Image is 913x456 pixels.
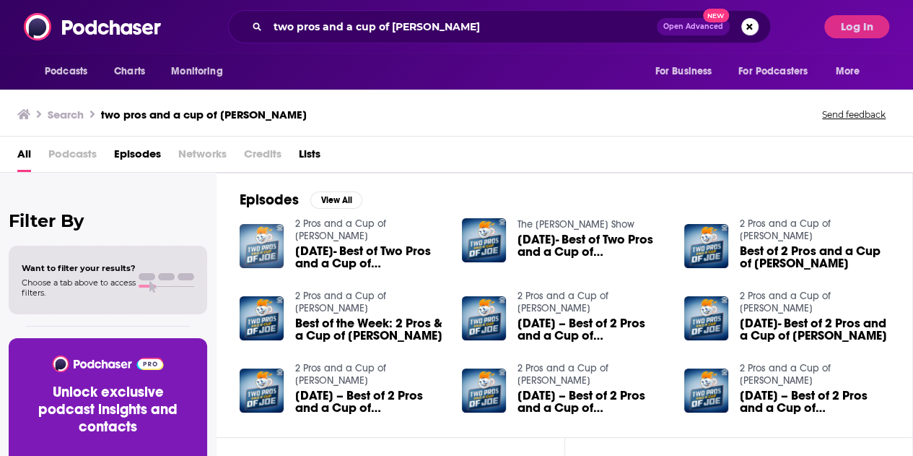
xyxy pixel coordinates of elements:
button: Log In [824,15,889,38]
a: 2 Pros and a Cup of Joe [517,362,608,387]
button: open menu [729,58,829,85]
a: The Dan Patrick Show [517,218,634,231]
button: open menu [35,58,106,85]
button: open menu [645,58,730,85]
a: 06/12/2023- Best of Two Pros and a Cup of Joe [295,245,445,270]
h2: Episodes [240,191,299,209]
img: 06/12/2023- Best of Two Pros and a Cup of Joe [240,224,284,268]
a: 06/12/2023- Best of Two Pros and a Cup of Joe [517,233,667,258]
a: 02/27/2024 – Best of 2 Pros and a Cup of Joe [740,390,889,414]
a: Charts [105,58,154,85]
a: Episodes [114,142,161,172]
a: All [17,142,31,172]
button: open menu [826,58,878,85]
img: 02/27/2024 – Best of 2 Pros and a Cup of Joe [684,369,728,413]
span: Monitoring [171,61,222,82]
a: Best of 2 Pros and a Cup of Joe [740,245,889,270]
button: View All [310,192,362,209]
span: Charts [114,61,145,82]
span: New [703,9,729,22]
img: 11/14/2023 – Best of 2 Pros and a Cup of Joe [240,369,284,413]
img: Best of 2 Pros and a Cup of Joe [684,224,728,268]
span: [DATE] – Best of 2 Pros and a Cup of [PERSON_NAME] [517,317,667,342]
span: [DATE]- Best of 2 Pros and a Cup of [PERSON_NAME] [740,317,889,342]
a: 2 Pros and a Cup of Joe [295,290,386,314]
a: 2 Pros and a Cup of Joe [740,218,831,242]
a: EpisodesView All [240,191,362,209]
div: Search podcasts, credits, & more... [228,10,771,43]
h2: Filter By [9,210,207,231]
img: Podchaser - Follow, Share and Rate Podcasts [51,356,165,372]
span: Choose a tab above to access filters. [22,278,136,298]
img: 05/10/2024 – Best of 2 Pros and a Cup of Joe [462,296,506,340]
span: Open Advanced [663,23,723,30]
span: Credits [244,142,281,172]
a: 2 Pros and a Cup of Joe [295,362,386,387]
img: 01/04/2024 – Best of 2 Pros and a Cup of Joe [462,369,506,413]
a: 2 Pros and a Cup of Joe [740,290,831,314]
button: open menu [161,58,241,85]
img: 06/26/2023- Best of 2 Pros and a Cup of Joe [684,296,728,340]
a: 05/10/2024 – Best of 2 Pros and a Cup of Joe [517,317,667,342]
button: Send feedback [818,108,890,121]
a: 2 Pros and a Cup of Joe [740,362,831,387]
img: 06/12/2023- Best of Two Pros and a Cup of Joe [462,218,506,262]
span: Best of 2 Pros and a Cup of [PERSON_NAME] [740,245,889,270]
span: Want to filter your results? [22,263,136,273]
a: 06/26/2023- Best of 2 Pros and a Cup of Joe [740,317,889,342]
input: Search podcasts, credits, & more... [268,15,657,38]
span: Podcasts [48,142,97,172]
span: [DATE]- Best of Two Pros and a Cup of [PERSON_NAME] [295,245,445,270]
span: More [836,61,860,82]
span: [DATE] – Best of 2 Pros and a Cup of [PERSON_NAME] [517,390,667,414]
span: Networks [178,142,227,172]
a: Lists [299,142,320,172]
a: 01/04/2024 – Best of 2 Pros and a Cup of Joe [517,390,667,414]
img: Podchaser - Follow, Share and Rate Podcasts [24,13,162,40]
span: Best of the Week: 2 Pros & a Cup of [PERSON_NAME] [295,317,445,342]
span: For Business [655,61,712,82]
span: [DATE] – Best of 2 Pros and a Cup of [PERSON_NAME] [740,390,889,414]
a: Best of the Week: 2 Pros & a Cup of Joe [295,317,445,342]
a: 11/14/2023 – Best of 2 Pros and a Cup of Joe [295,390,445,414]
h3: Unlock exclusive podcast insights and contacts [26,384,190,436]
span: Podcasts [45,61,87,82]
span: [DATE]- Best of Two Pros and a Cup of [PERSON_NAME] [517,233,667,258]
button: Open AdvancedNew [657,18,730,35]
span: For Podcasters [738,61,808,82]
span: [DATE] – Best of 2 Pros and a Cup of [PERSON_NAME] [295,390,445,414]
img: Best of the Week: 2 Pros & a Cup of Joe [240,296,284,340]
h3: two pros and a cup of [PERSON_NAME] [101,108,307,121]
h3: Search [48,108,84,121]
a: 2 Pros and a Cup of Joe [295,218,386,242]
a: 2 Pros and a Cup of Joe [517,290,608,314]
